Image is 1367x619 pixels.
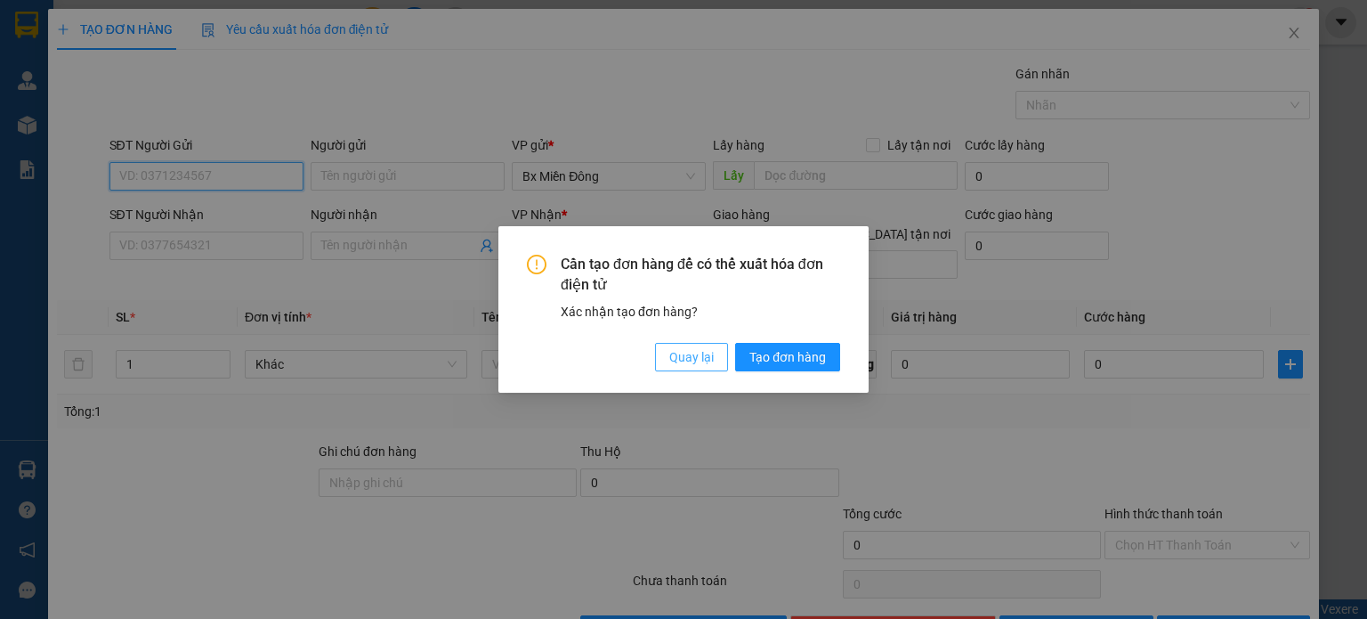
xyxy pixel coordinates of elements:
div: Xác nhận tạo đơn hàng? [561,302,840,322]
span: Tạo đơn hàng [749,347,826,367]
span: exclamation-circle [527,255,546,274]
span: Cần tạo đơn hàng để có thể xuất hóa đơn điện tử [561,255,840,295]
button: Tạo đơn hàng [735,343,840,371]
span: Quay lại [669,347,714,367]
button: Quay lại [655,343,728,371]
